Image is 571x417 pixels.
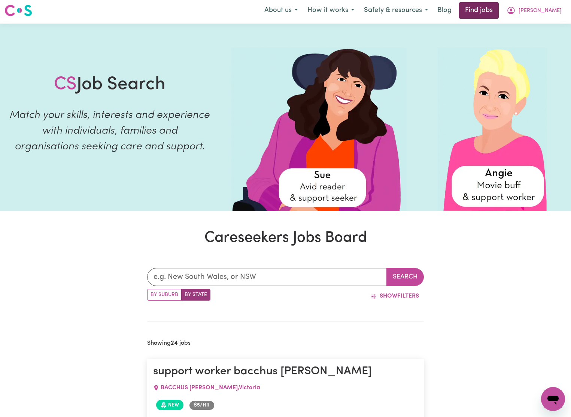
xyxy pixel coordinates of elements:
button: About us [259,3,303,18]
span: Show [380,293,397,299]
span: CS [54,76,77,94]
label: Search by state [181,289,210,301]
button: How it works [303,3,359,18]
a: Blog [433,2,456,19]
span: BACCHUS [PERSON_NAME] , Victoria [161,385,260,391]
button: Safety & resources [359,3,433,18]
button: My Account [502,3,567,18]
h2: Showing jobs [147,340,191,347]
b: 24 [171,340,178,346]
a: Find jobs [459,2,499,19]
h1: Job Search [54,74,165,96]
p: Match your skills, interests and experience with individuals, families and organisations seeking ... [9,107,210,155]
button: Search [386,268,424,286]
span: Job posted within the last 30 days [156,400,183,410]
span: [PERSON_NAME] [519,7,562,15]
a: Careseekers logo [4,2,32,19]
img: Careseekers logo [4,4,32,17]
input: e.g. New South Wales, or NSW [147,268,387,286]
iframe: Button to launch messaging window [541,387,565,411]
button: ShowFilters [366,289,424,303]
h1: support worker bacchus [PERSON_NAME] [153,365,418,378]
span: Job rate per hour [189,401,214,410]
label: Search by suburb/post code [147,289,182,301]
